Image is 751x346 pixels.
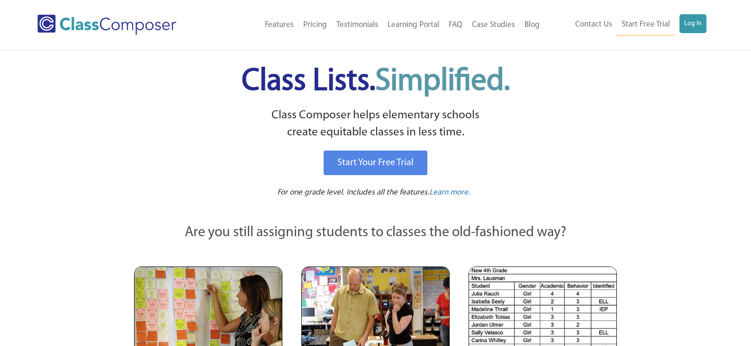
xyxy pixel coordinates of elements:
[544,14,706,35] nav: Header Menu
[679,14,706,33] a: Log In
[134,222,617,243] p: Are you still assigning students to classes the old-fashioned way?
[444,15,467,35] a: FAQ
[337,158,414,168] span: Start Your Free Trial
[375,66,510,97] span: Simplified.
[299,15,332,35] a: Pricing
[37,15,176,35] img: Class Composer
[520,15,544,35] a: Blog
[570,14,617,35] a: Contact Us
[324,151,427,175] a: Start Your Free Trial
[429,188,470,196] span: Learn more.
[277,188,429,196] span: For one grade level. Includes all the features.
[383,15,444,35] a: Learning Portal
[429,187,470,199] a: Learn more.
[332,15,383,35] a: Testimonials
[133,107,619,142] p: Class Composer helps elementary schools create equitable classes in less time.
[242,66,510,97] span: Class Lists.
[617,14,675,35] a: Start Free Trial
[260,15,299,35] a: Features
[467,15,520,35] a: Case Studies
[214,15,544,35] nav: Header Menu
